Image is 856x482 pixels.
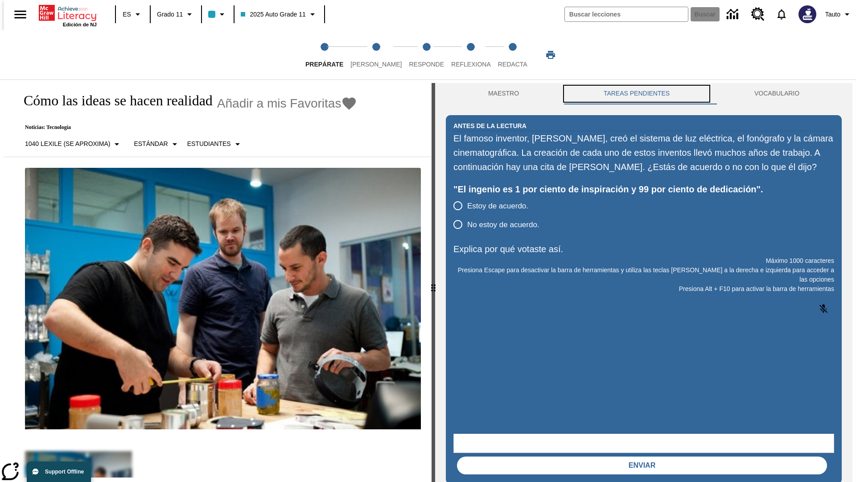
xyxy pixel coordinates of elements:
button: El color de la clase es azul claro. Cambiar el color de la clase. [205,6,231,22]
button: Redacta step 5 of 5 [491,30,535,79]
button: Escoja un nuevo avatar [793,3,822,26]
a: Centro de información [721,2,746,27]
span: [PERSON_NAME] [350,61,402,68]
button: Lenguaje: ES, Selecciona un idioma [119,6,147,22]
button: Grado: Grado 11, Elige un grado [153,6,198,22]
input: Buscar campo [565,7,688,21]
p: Estudiantes [187,139,231,149]
p: Presiona Escape para desactivar la barra de herramientas y utiliza las teclas [PERSON_NAME] a la ... [453,266,834,284]
button: Tipo de apoyo, Estándar [130,136,183,152]
img: Avatar [798,5,816,23]
span: Prepárate [305,61,343,68]
button: Añadir a mis Favoritas - Cómo las ideas se hacen realidad [217,96,358,111]
p: Máximo 1000 caracteres [453,256,834,266]
div: Portada [39,3,97,27]
span: No estoy de acuerdo. [467,219,539,231]
p: Presiona Alt + F10 para activar la barra de herramientas [453,284,834,294]
p: Estándar [134,139,168,149]
button: Enviar [457,457,827,474]
button: Haga clic para activar la función de reconocimiento de voz [813,298,834,320]
div: reading [4,83,432,478]
div: Pulsa la tecla de intro o la barra espaciadora y luego presiona las flechas de derecha e izquierd... [432,83,435,482]
span: Support Offline [45,469,84,475]
div: Instructional Panel Tabs [446,83,842,104]
span: 2025 Auto Grade 11 [241,10,305,19]
button: TAREAS PENDIENTES [561,83,712,104]
button: Seleccione Lexile, 1040 Lexile (Se aproxima) [21,136,126,152]
a: Centro de recursos, Se abrirá en una pestaña nueva. [746,2,770,26]
span: Añadir a mis Favoritas [217,96,342,111]
span: Redacta [498,61,527,68]
p: 1040 Lexile (Se aproxima) [25,139,110,149]
div: El famoso inventor, [PERSON_NAME], creó el sistema de luz eléctrica, el fonógrafo y la cámara cin... [453,131,834,174]
button: Seleccionar estudiante [184,136,247,152]
h1: Cómo las ideas se hacen realidad [14,92,213,109]
p: Noticias: Tecnología [14,124,357,131]
h2: Antes de la lectura [453,121,527,131]
body: Explica por qué votaste así. Máximo 1000 caracteres Presiona Alt + F10 para activar la barra de h... [4,7,130,15]
span: Grado 11 [157,10,183,19]
p: Explica por qué votaste así. [453,242,834,256]
button: Support Offline [27,461,91,482]
button: Reflexiona step 4 of 5 [444,30,498,79]
div: poll [453,196,547,234]
button: Responde step 3 of 5 [402,30,451,79]
span: Estoy de acuerdo. [467,200,528,212]
span: Reflexiona [451,61,491,68]
div: "El ingenio es 1 por ciento de inspiración y 99 por ciento de dedicación". [453,182,834,196]
a: Notificaciones [770,3,793,26]
span: Edición de NJ [63,22,97,27]
div: activity [435,83,852,482]
span: Responde [409,61,444,68]
button: Clase: 2025 Auto Grade 11, Selecciona una clase [237,6,321,22]
button: Maestro [446,83,561,104]
button: Perfil/Configuración [822,6,856,22]
button: Abrir el menú lateral [7,1,33,28]
button: VOCABULARIO [712,83,842,104]
button: Lee step 2 of 5 [343,30,409,79]
button: Imprimir [536,47,565,63]
img: El fundador de Quirky, Ben Kaufman prueba un nuevo producto con un compañero de trabajo, Gaz Brow... [25,168,421,429]
span: Tauto [825,10,840,19]
span: ES [123,10,131,19]
button: Prepárate step 1 of 5 [298,30,350,79]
